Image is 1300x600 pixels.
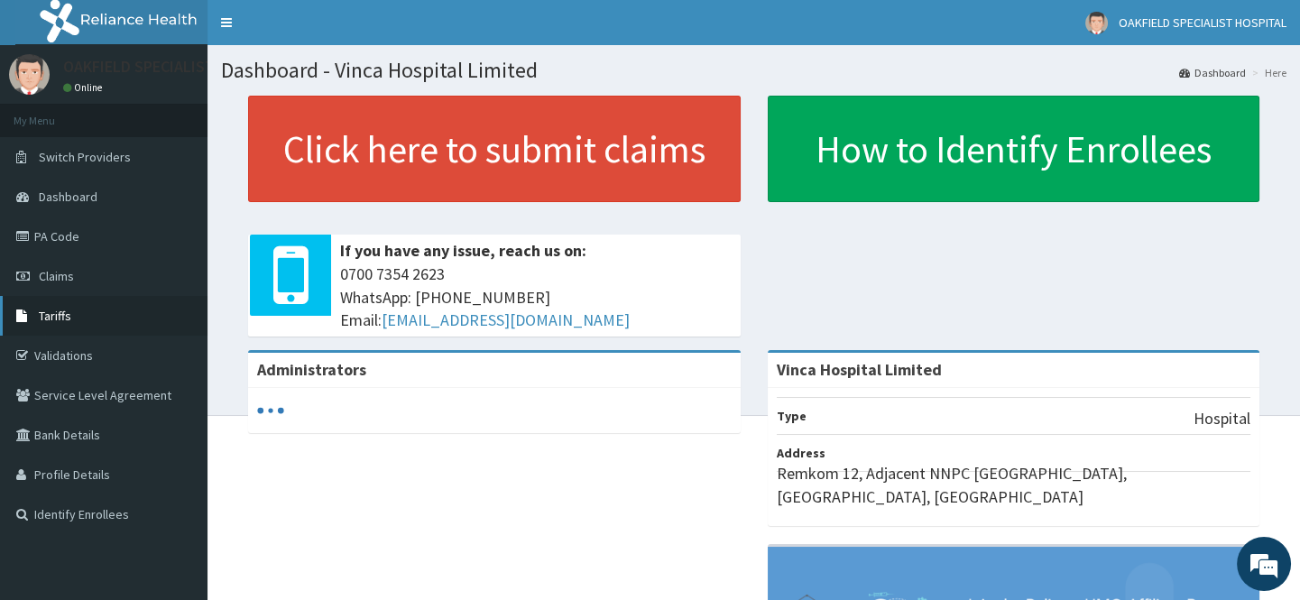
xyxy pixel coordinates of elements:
[768,96,1260,202] a: How to Identify Enrollees
[63,59,289,75] p: OAKFIELD SPECIALIST HOSPITAL
[340,240,586,261] b: If you have any issue, reach us on:
[39,189,97,205] span: Dashboard
[221,59,1286,82] h1: Dashboard - Vinca Hospital Limited
[777,359,942,380] strong: Vinca Hospital Limited
[382,309,630,330] a: [EMAIL_ADDRESS][DOMAIN_NAME]
[9,54,50,95] img: User Image
[777,445,825,461] b: Address
[1179,65,1246,80] a: Dashboard
[257,397,284,424] svg: audio-loading
[1085,12,1108,34] img: User Image
[1194,407,1250,430] p: Hospital
[1248,65,1286,80] li: Here
[257,359,366,380] b: Administrators
[39,308,71,324] span: Tariffs
[39,268,74,284] span: Claims
[248,96,741,202] a: Click here to submit claims
[1119,14,1286,31] span: OAKFIELD SPECIALIST HOSPITAL
[63,81,106,94] a: Online
[39,149,131,165] span: Switch Providers
[340,263,732,332] span: 0700 7354 2623 WhatsApp: [PHONE_NUMBER] Email:
[777,408,807,424] b: Type
[777,462,1251,508] p: Remkom 12, Adjacent NNPC [GEOGRAPHIC_DATA], [GEOGRAPHIC_DATA], [GEOGRAPHIC_DATA]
